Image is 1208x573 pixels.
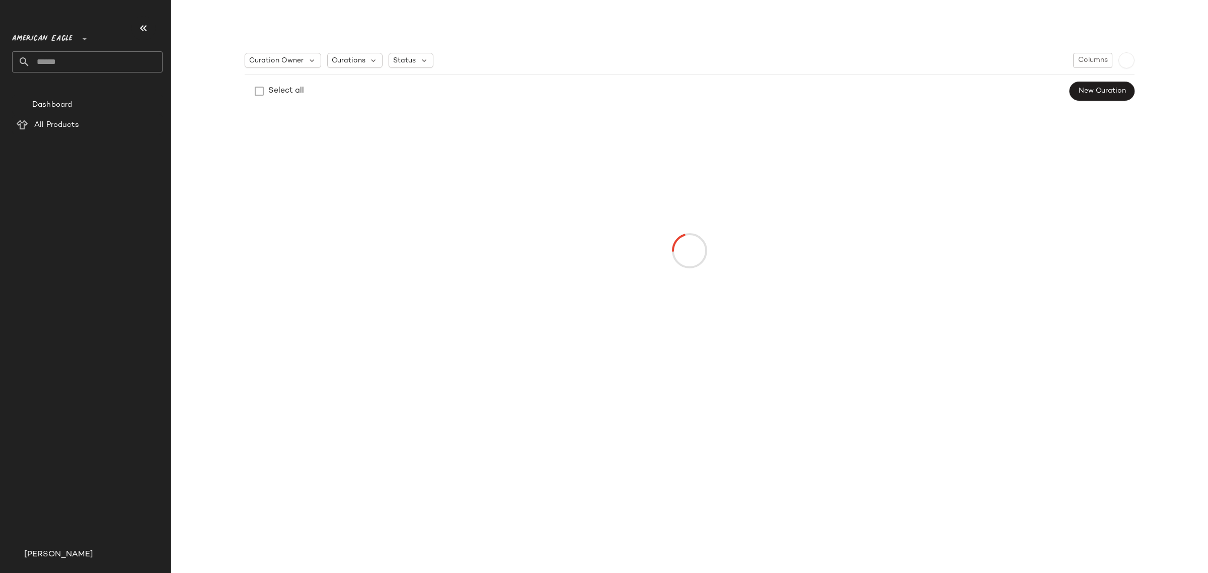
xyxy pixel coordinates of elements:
span: Curation Owner [249,55,304,66]
div: Select all [268,85,304,97]
span: [PERSON_NAME] [24,549,93,561]
span: New Curation [1078,87,1126,95]
span: Curations [332,55,365,66]
span: Status [393,55,416,66]
span: Dashboard [32,99,72,111]
button: Columns [1073,53,1112,68]
span: Columns [1078,56,1108,64]
button: New Curation [1070,82,1135,101]
span: American Eagle [12,27,72,45]
span: All Products [34,119,79,131]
